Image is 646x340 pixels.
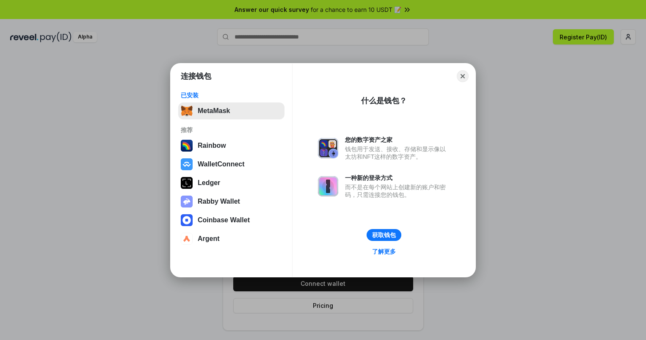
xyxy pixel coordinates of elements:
div: 什么是钱包？ [361,96,407,106]
a: 了解更多 [367,246,401,257]
div: 已安装 [181,91,282,99]
img: svg+xml,%3Csvg%20xmlns%3D%22http%3A%2F%2Fwww.w3.org%2F2000%2Fsvg%22%20fill%3D%22none%22%20viewBox... [318,138,338,158]
button: Coinbase Wallet [178,212,284,229]
div: WalletConnect [198,160,245,168]
button: MetaMask [178,102,284,119]
button: Rainbow [178,137,284,154]
div: Rabby Wallet [198,198,240,205]
button: Rabby Wallet [178,193,284,210]
div: 推荐 [181,126,282,134]
button: Argent [178,230,284,247]
button: Close [457,70,469,82]
div: 您的数字资产之家 [345,136,450,144]
div: 一种新的登录方式 [345,174,450,182]
img: svg+xml,%3Csvg%20xmlns%3D%22http%3A%2F%2Fwww.w3.org%2F2000%2Fsvg%22%20width%3D%2228%22%20height%3... [181,177,193,189]
img: svg+xml,%3Csvg%20width%3D%2228%22%20height%3D%2228%22%20viewBox%3D%220%200%2028%2028%22%20fill%3D... [181,158,193,170]
div: 钱包用于发送、接收、存储和显示像以太坊和NFT这样的数字资产。 [345,145,450,160]
button: Ledger [178,174,284,191]
div: 而不是在每个网站上创建新的账户和密码，只需连接您的钱包。 [345,183,450,199]
img: svg+xml,%3Csvg%20width%3D%22120%22%20height%3D%22120%22%20viewBox%3D%220%200%20120%20120%22%20fil... [181,140,193,152]
div: Rainbow [198,142,226,149]
img: svg+xml,%3Csvg%20xmlns%3D%22http%3A%2F%2Fwww.w3.org%2F2000%2Fsvg%22%20fill%3D%22none%22%20viewBox... [181,196,193,207]
img: svg+xml,%3Csvg%20xmlns%3D%22http%3A%2F%2Fwww.w3.org%2F2000%2Fsvg%22%20fill%3D%22none%22%20viewBox... [318,176,338,196]
div: Ledger [198,179,220,187]
button: 获取钱包 [367,229,401,241]
img: svg+xml,%3Csvg%20width%3D%2228%22%20height%3D%2228%22%20viewBox%3D%220%200%2028%2028%22%20fill%3D... [181,233,193,245]
h1: 连接钱包 [181,71,211,81]
button: WalletConnect [178,156,284,173]
img: svg+xml,%3Csvg%20fill%3D%22none%22%20height%3D%2233%22%20viewBox%3D%220%200%2035%2033%22%20width%... [181,105,193,117]
div: Argent [198,235,220,243]
div: Coinbase Wallet [198,216,250,224]
div: 获取钱包 [372,231,396,239]
div: MetaMask [198,107,230,115]
div: 了解更多 [372,248,396,255]
img: svg+xml,%3Csvg%20width%3D%2228%22%20height%3D%2228%22%20viewBox%3D%220%200%2028%2028%22%20fill%3D... [181,214,193,226]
